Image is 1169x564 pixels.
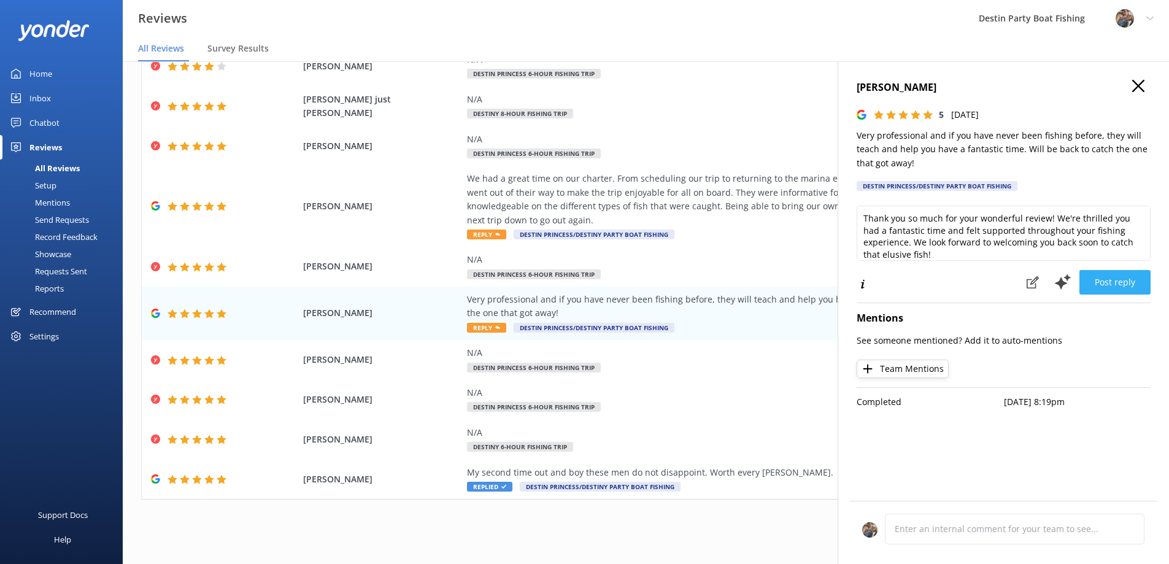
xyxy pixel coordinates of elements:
div: Requests Sent [7,263,87,280]
span: [PERSON_NAME] [303,199,461,213]
button: Post reply [1079,270,1151,295]
img: 250-1666038197.jpg [862,522,878,538]
div: We had a great time on our charter. From scheduling our trip to returning to the marina everythin... [467,172,1025,227]
a: All Reviews [7,160,123,177]
p: Very professional and if you have never been fishing before, they will teach and help you have a ... [857,129,1151,170]
div: Chatbot [29,110,60,135]
span: [PERSON_NAME] [303,139,461,153]
a: Showcase [7,245,123,263]
div: N/A [467,426,1025,439]
textarea: Thank you so much for your wonderful review! We're thrilled you had a fantastic time and felt sup... [857,206,1151,261]
a: Setup [7,177,123,194]
span: [PERSON_NAME] [303,353,461,366]
div: Mentions [7,194,70,211]
div: Destin Princess/Destiny Party Boat Fishing [857,181,1017,191]
div: Recommend [29,299,76,324]
a: Reports [7,280,123,297]
div: My second time out and boy these men do not disappoint. Worth every [PERSON_NAME]. [467,466,1025,479]
a: Mentions [7,194,123,211]
a: Requests Sent [7,263,123,280]
span: Reply [467,230,506,239]
span: Destin Princess/Destiny Party Boat Fishing [514,230,674,239]
div: N/A [467,386,1025,400]
div: Support Docs [38,503,88,527]
h4: [PERSON_NAME] [857,80,1151,96]
span: 5 [939,109,944,120]
span: Destin Princess/Destiny Party Boat Fishing [520,482,681,492]
a: Send Requests [7,211,123,228]
span: [PERSON_NAME] [303,60,461,73]
span: [PERSON_NAME] just [PERSON_NAME] [303,93,461,120]
img: 250-1666038197.jpg [1116,9,1134,28]
span: Reply [467,323,506,333]
span: Replied [467,482,512,492]
a: Record Feedback [7,228,123,245]
span: Destin Princess 6-Hour Fishing Trip [467,149,601,158]
div: Reports [7,280,64,297]
p: [DATE] 8:19pm [1004,395,1151,409]
div: Setup [7,177,56,194]
div: All Reviews [7,160,80,177]
span: Destin Princess 6-Hour Fishing Trip [467,269,601,279]
div: Showcase [7,245,71,263]
span: [PERSON_NAME] [303,473,461,486]
div: Inbox [29,86,51,110]
button: Team Mentions [857,360,949,378]
div: Help [54,527,71,552]
div: Record Feedback [7,228,98,245]
div: Very professional and if you have never been fishing before, they will teach and help you have a ... [467,293,1025,320]
div: N/A [467,346,1025,360]
span: Destiny 6-Hour Fishing Trip [467,442,573,452]
div: Settings [29,324,59,349]
span: Destin Princess 6-Hour Fishing Trip [467,363,601,373]
span: [PERSON_NAME] [303,393,461,406]
div: N/A [467,93,1025,106]
span: [PERSON_NAME] [303,260,461,273]
h4: Mentions [857,311,1151,326]
p: Completed [857,395,1004,409]
span: [PERSON_NAME] [303,306,461,320]
div: Home [29,61,52,86]
span: All Reviews [138,42,184,55]
span: Destiny 8-Hour Fishing Trip [467,109,573,118]
p: See someone mentioned? Add it to auto-mentions [857,334,1151,347]
span: [PERSON_NAME] [303,433,461,446]
p: [DATE] [951,108,979,122]
img: yonder-white-logo.png [18,20,89,41]
h3: Reviews [138,9,187,28]
span: Survey Results [207,42,269,55]
div: N/A [467,133,1025,146]
div: Send Requests [7,211,89,228]
div: Reviews [29,135,62,160]
span: Destin Princess/Destiny Party Boat Fishing [514,323,674,333]
div: N/A [467,253,1025,266]
span: Destin Princess 6-Hour Fishing Trip [467,402,601,412]
span: Destin Princess 6-Hour Fishing Trip [467,69,601,79]
button: Close [1132,80,1144,93]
